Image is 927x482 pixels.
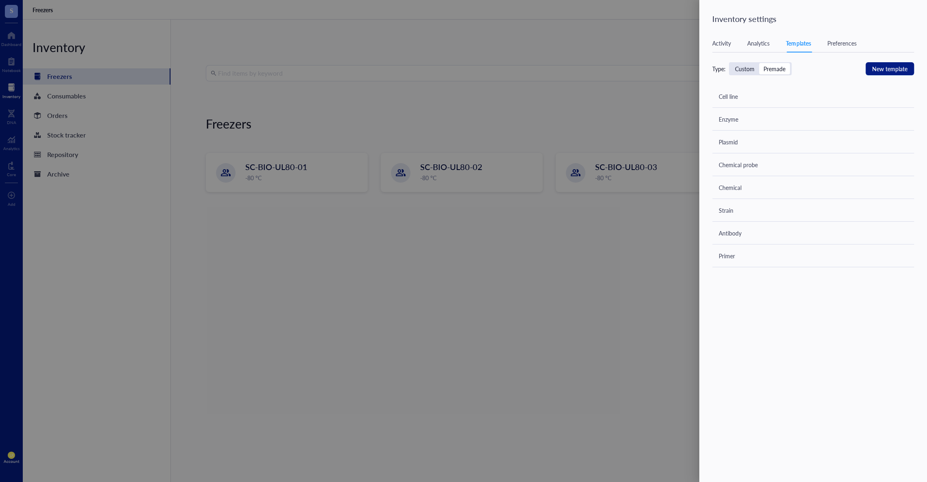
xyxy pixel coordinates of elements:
div: Preferences [827,39,856,48]
div: Inventory settings [712,13,917,24]
div: Premade [763,65,785,72]
div: Custom [731,63,759,74]
div: Custom [735,65,755,72]
div: Cell line [719,92,738,101]
div: Chemical probe [719,160,758,169]
button: New template [866,62,914,75]
div: segmented control [729,62,792,75]
div: Primer [719,251,735,260]
div: Activity [712,39,731,48]
div: Premade [759,63,790,74]
div: Analytics [747,39,770,48]
div: Chemical [719,183,742,192]
div: Type: [712,64,726,73]
div: Plasmid [719,137,738,146]
div: Antibody [719,229,742,238]
div: Enzyme [719,115,738,124]
div: Strain [719,206,733,215]
div: Templates [786,39,811,48]
span: New template [872,64,907,73]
